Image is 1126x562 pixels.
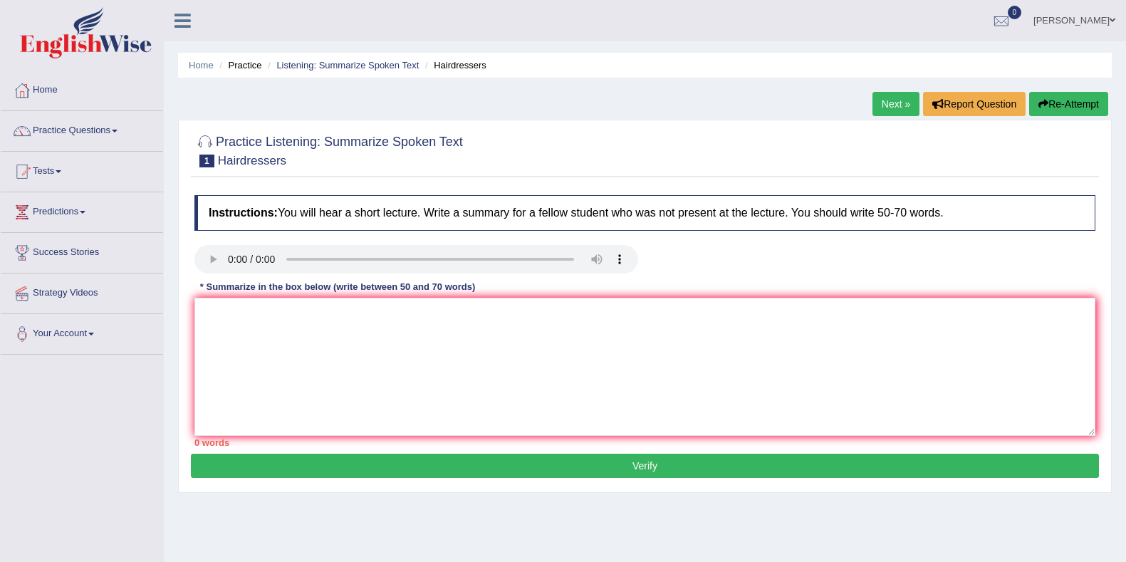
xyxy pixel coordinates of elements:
[1,314,163,350] a: Your Account
[216,58,261,72] li: Practice
[194,195,1095,231] h4: You will hear a short lecture. Write a summary for a fellow student who was not present at the le...
[872,92,919,116] a: Next »
[1,71,163,106] a: Home
[199,155,214,167] span: 1
[1,274,163,309] a: Strategy Videos
[191,454,1099,478] button: Verify
[194,281,481,294] div: * Summarize in the box below (write between 50 and 70 words)
[1008,6,1022,19] span: 0
[1029,92,1108,116] button: Re-Attempt
[1,192,163,228] a: Predictions
[422,58,486,72] li: Hairdressers
[923,92,1026,116] button: Report Question
[1,111,163,147] a: Practice Questions
[276,60,419,71] a: Listening: Summarize Spoken Text
[189,60,214,71] a: Home
[218,154,286,167] small: Hairdressers
[194,132,463,167] h2: Practice Listening: Summarize Spoken Text
[1,233,163,269] a: Success Stories
[1,152,163,187] a: Tests
[209,207,278,219] b: Instructions:
[194,436,1095,449] div: 0 words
